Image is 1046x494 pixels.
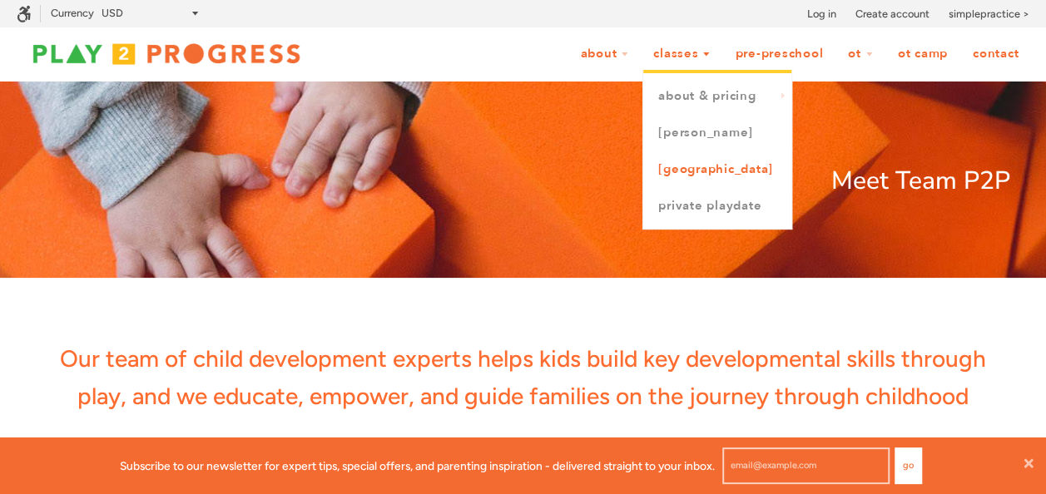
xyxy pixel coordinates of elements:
p: Meet Team P2P [37,161,1010,201]
a: Classes [642,38,721,70]
a: [GEOGRAPHIC_DATA] [643,151,791,188]
label: Currency [51,7,94,19]
a: OT Camp [887,38,959,70]
a: [PERSON_NAME] [643,115,791,151]
a: Log in [807,6,836,22]
a: Private Playdate [643,188,791,225]
a: OT [837,38,884,70]
p: Our team of child development experts helps kids build key developmental skills through play, and... [37,340,1010,415]
input: email@example.com [722,447,890,484]
img: Play2Progress logo [17,37,316,71]
a: About & Pricing [643,78,791,115]
a: Contact [962,38,1029,70]
a: simplepractice > [949,6,1029,22]
button: Go [895,447,922,484]
p: Subscribe to our newsletter for expert tips, special offers, and parenting inspiration - delivere... [120,457,715,475]
a: Create account [855,6,930,22]
a: About [569,38,639,70]
a: Pre-Preschool [724,38,834,70]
